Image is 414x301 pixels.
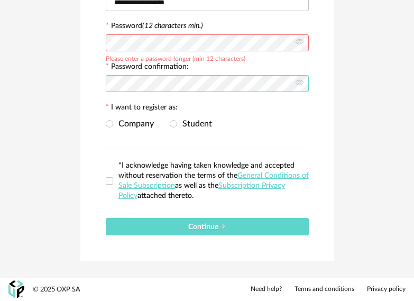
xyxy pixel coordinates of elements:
label: Password confirmation: [106,63,189,72]
a: Subscription Privacy Policy [118,182,285,199]
span: *I acknowledge having taken knowledge and accepted without reservation the terms of the as well a... [118,162,309,199]
a: Need help? [251,285,282,294]
a: Terms and conditions [295,285,354,294]
a: Privacy policy [367,285,406,294]
span: Student [177,120,212,128]
span: Company [113,120,154,128]
i: (12 characters min.) [142,22,203,30]
button: Continue [106,218,309,235]
div: Please enter a password longer (min 12 characters) [106,53,245,62]
div: © 2025 OXP SA [33,285,80,294]
label: I want to register as: [106,104,178,113]
img: OXP [8,280,24,299]
label: Password [111,22,203,30]
span: Continue [188,223,226,231]
a: General Conditions of Sale Subscription [118,172,309,189]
